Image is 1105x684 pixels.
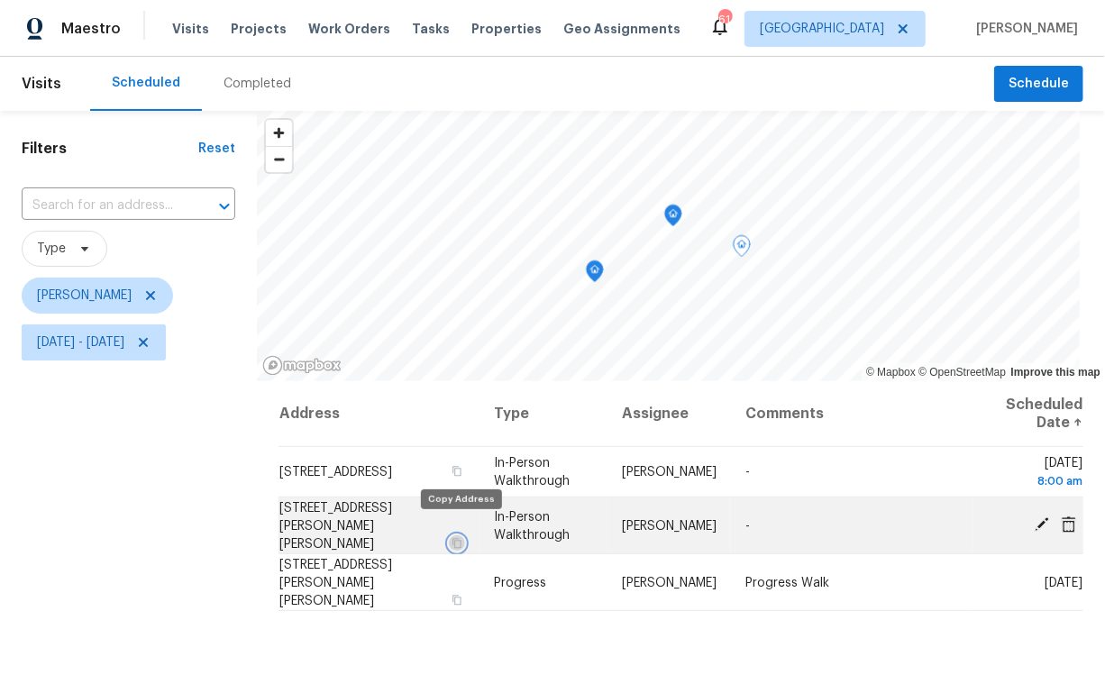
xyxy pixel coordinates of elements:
span: [PERSON_NAME] [622,466,717,479]
div: Map marker [733,235,751,263]
span: Properties [471,20,542,38]
button: Zoom out [266,146,292,172]
span: Maestro [61,20,121,38]
span: Visits [172,20,209,38]
a: OpenStreetMap [918,366,1006,378]
button: Schedule [994,66,1083,103]
span: - [745,466,750,479]
th: Address [279,381,479,447]
span: Visits [22,64,61,104]
span: [DATE] [1045,576,1082,588]
div: Reset [198,140,235,158]
th: Scheduled Date ↑ [973,381,1083,447]
button: Open [212,194,237,219]
div: Scheduled [112,74,180,92]
span: Schedule [1009,73,1069,96]
span: In-Person Walkthrough [494,457,570,488]
span: [PERSON_NAME] [37,287,132,305]
span: In-Person Walkthrough [494,510,570,541]
button: Zoom in [266,120,292,146]
span: [STREET_ADDRESS] [279,466,392,479]
span: Cancel [1055,516,1082,533]
button: Copy Address [449,591,465,607]
span: Tasks [412,23,450,35]
a: Improve this map [1011,366,1100,378]
h1: Filters [22,140,198,158]
span: - [745,519,750,532]
span: [PERSON_NAME] [622,576,717,588]
span: [DATE] [987,457,1082,490]
span: Progress Walk [745,576,829,588]
button: Copy Address [449,463,465,479]
th: Comments [731,381,973,447]
span: [GEOGRAPHIC_DATA] [760,20,884,38]
span: Type [37,240,66,258]
span: Edit [1028,516,1055,533]
div: Completed [224,75,291,93]
span: [PERSON_NAME] [622,519,717,532]
th: Type [479,381,607,447]
a: Mapbox homepage [262,355,342,376]
span: [STREET_ADDRESS][PERSON_NAME][PERSON_NAME] [279,558,392,606]
span: Projects [231,20,287,38]
span: [DATE] - [DATE] [37,333,124,351]
span: [PERSON_NAME] [969,20,1078,38]
th: Assignee [607,381,731,447]
span: Zoom out [266,147,292,172]
span: Work Orders [308,20,390,38]
div: Map marker [664,205,682,233]
div: 61 [718,11,731,29]
span: Geo Assignments [563,20,680,38]
input: Search for an address... [22,192,185,220]
canvas: Map [257,111,1080,381]
div: 8:00 am [987,472,1082,490]
div: Map marker [586,260,604,288]
span: Progress [494,576,546,588]
span: [STREET_ADDRESS][PERSON_NAME][PERSON_NAME] [279,501,392,550]
a: Mapbox [866,366,916,378]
